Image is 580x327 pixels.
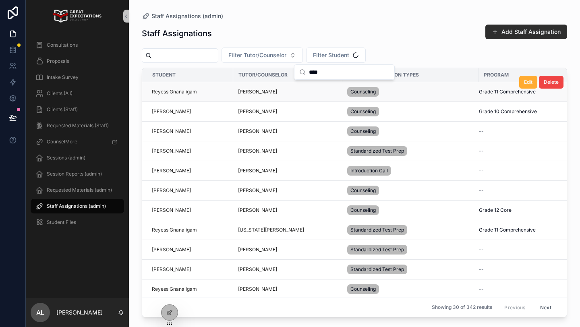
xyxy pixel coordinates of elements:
[56,308,103,317] p: [PERSON_NAME]
[479,89,536,95] span: Grade 11 Comprehensive
[238,168,338,174] a: [PERSON_NAME]
[31,118,124,133] a: Requested Materials (Staff)
[47,90,72,97] span: Clients (All)
[350,108,376,115] span: Counseling
[238,207,338,213] a: [PERSON_NAME]
[152,108,228,115] a: [PERSON_NAME]
[238,128,338,135] a: [PERSON_NAME]
[238,168,277,174] span: [PERSON_NAME]
[152,168,191,174] a: [PERSON_NAME]
[238,108,338,115] a: [PERSON_NAME]
[350,128,376,135] span: Counseling
[152,286,197,292] a: Reyess Gnanaligam
[47,203,106,209] span: Staff Assignations (admin)
[350,227,404,233] span: Standardized Test Prep
[347,85,474,98] a: Counseling
[238,128,277,135] a: [PERSON_NAME]
[152,168,228,174] a: [PERSON_NAME]
[238,246,277,253] a: [PERSON_NAME]
[152,72,176,78] span: Student
[31,199,124,213] a: Staff Assignations (admin)
[544,79,559,85] span: Delete
[152,128,191,135] span: [PERSON_NAME]
[152,128,228,135] a: [PERSON_NAME]
[350,286,376,292] span: Counseling
[539,76,563,89] button: Delete
[238,286,277,292] a: [PERSON_NAME]
[479,108,537,115] span: Grade 10 Comprehensive
[36,308,44,317] span: AL
[152,246,228,253] a: [PERSON_NAME]
[479,266,484,273] span: --
[47,42,78,48] span: Consultations
[313,51,349,59] span: Filter Student
[238,72,288,78] span: Tutor/Counselor
[47,74,79,81] span: Intake Survey
[347,243,474,256] a: Standardized Test Prep
[238,207,277,213] a: [PERSON_NAME]
[347,283,474,296] a: Counseling
[350,89,376,95] span: Counseling
[350,148,404,154] span: Standardized Test Prep
[238,148,338,154] a: [PERSON_NAME]
[152,207,191,213] span: [PERSON_NAME]
[238,89,277,95] a: [PERSON_NAME]
[152,266,191,273] span: [PERSON_NAME]
[238,187,338,194] a: [PERSON_NAME]
[238,286,338,292] a: [PERSON_NAME]
[484,72,509,78] span: Program
[238,108,277,115] a: [PERSON_NAME]
[479,227,569,233] a: Grade 11 Comprehensive
[479,266,569,273] a: --
[31,167,124,181] a: Session Reports (admin)
[524,79,532,85] span: Edit
[31,183,124,197] a: Requested Materials (admin)
[238,187,277,194] span: [PERSON_NAME]
[152,246,191,253] a: [PERSON_NAME]
[31,102,124,117] a: Clients (Staff)
[479,128,569,135] a: --
[347,224,474,236] a: Standardized Test Prep
[152,207,228,213] a: [PERSON_NAME]
[347,145,474,157] a: Standardized Test Prep
[142,28,212,39] h1: Staff Assignations
[31,70,124,85] a: Intake Survey
[347,204,474,217] a: Counseling
[479,187,569,194] a: --
[31,38,124,52] a: Consultations
[485,25,567,39] button: Add Staff Assignation
[152,187,191,194] a: [PERSON_NAME]
[47,155,85,161] span: Sessions (admin)
[152,286,228,292] a: Reyess Gnanaligam
[534,301,557,314] button: Next
[47,122,109,129] span: Requested Materials (Staff)
[47,219,76,226] span: Student Files
[31,215,124,230] a: Student Files
[31,54,124,68] a: Proposals
[306,48,366,63] button: Select Button
[238,89,338,95] a: [PERSON_NAME]
[347,164,474,177] a: Introduction Call
[152,89,228,95] a: Reyess Gnanaligam
[47,58,69,64] span: Proposals
[238,227,304,233] a: [US_STATE][PERSON_NAME]
[152,227,228,233] a: Reyess Gnanaligam
[479,187,484,194] span: --
[222,48,303,63] button: Select Button
[479,207,512,213] span: Grade 12 Core
[152,227,197,233] span: Reyess Gnanaligam
[350,168,388,174] span: Introduction Call
[152,89,197,95] a: Reyess Gnanaligam
[238,148,277,154] a: [PERSON_NAME]
[479,168,569,174] a: --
